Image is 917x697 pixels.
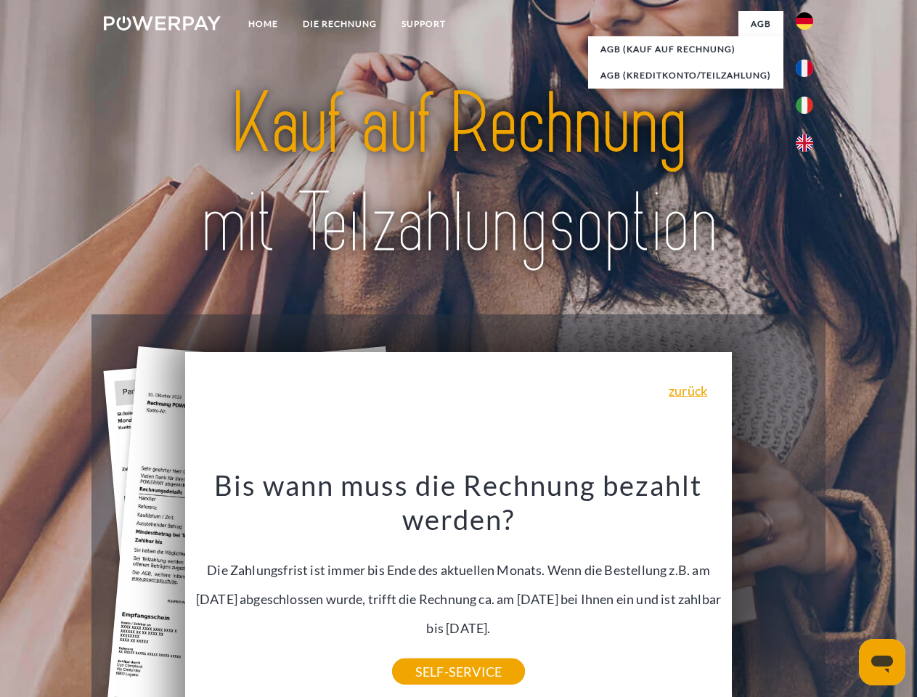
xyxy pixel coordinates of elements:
[392,659,525,685] a: SELF-SERVICE
[389,11,458,37] a: SUPPORT
[588,36,783,62] a: AGB (Kauf auf Rechnung)
[139,70,778,278] img: title-powerpay_de.svg
[669,384,707,397] a: zurück
[290,11,389,37] a: DIE RECHNUNG
[859,639,905,685] iframe: Schaltfläche zum Öffnen des Messaging-Fensters
[104,16,221,30] img: logo-powerpay-white.svg
[796,60,813,77] img: fr
[194,468,724,537] h3: Bis wann muss die Rechnung bezahlt werden?
[588,62,783,89] a: AGB (Kreditkonto/Teilzahlung)
[194,468,724,672] div: Die Zahlungsfrist ist immer bis Ende des aktuellen Monats. Wenn die Bestellung z.B. am [DATE] abg...
[796,12,813,30] img: de
[796,97,813,114] img: it
[236,11,290,37] a: Home
[796,134,813,152] img: en
[738,11,783,37] a: agb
